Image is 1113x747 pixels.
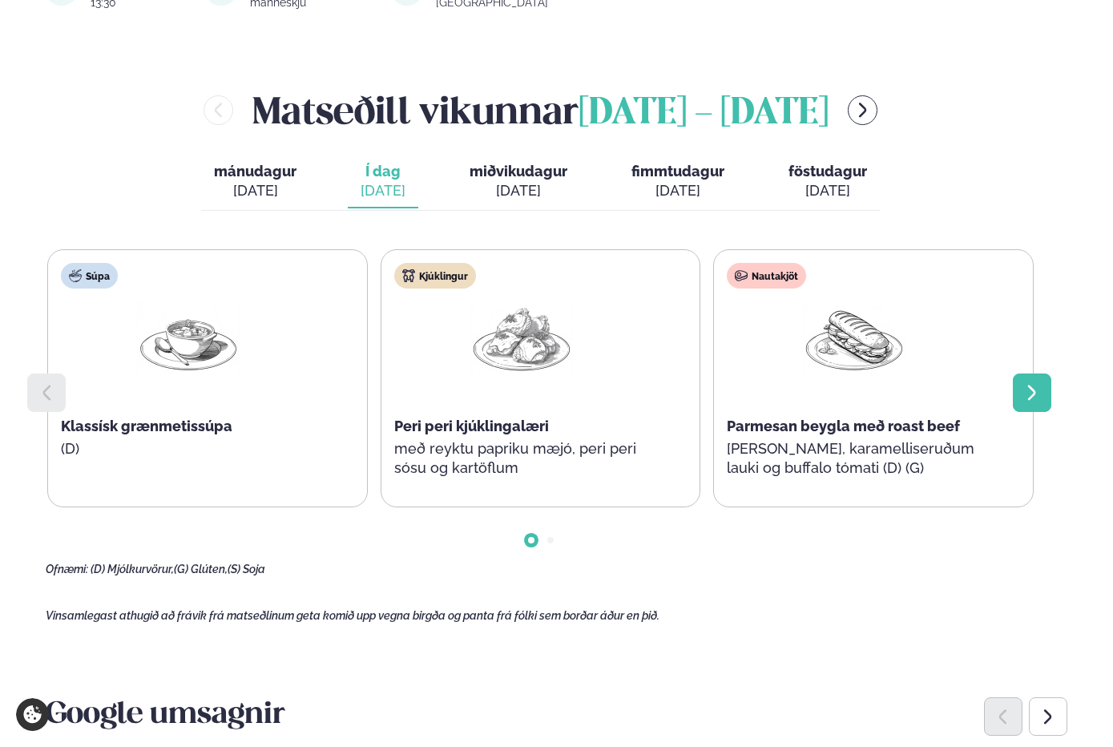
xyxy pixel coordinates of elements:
[402,269,415,282] img: chicken.svg
[727,418,960,434] span: Parmesan beygla með roast beef
[137,301,240,376] img: Soup.png
[348,155,418,208] button: Í dag [DATE]
[1029,697,1067,736] div: Next slide
[361,162,405,181] span: Í dag
[201,155,309,208] button: mánudagur [DATE]
[214,181,296,200] div: [DATE]
[727,439,982,478] p: [PERSON_NAME], karamelliseruðum lauki og buffalo tómati (D) (G)
[470,301,573,376] img: Chicken-thighs.png
[46,563,88,575] span: Ofnæmi:
[394,439,649,478] p: með reyktu papriku mæjó, peri peri sósu og kartöflum
[776,155,880,208] button: föstudagur [DATE]
[16,698,49,731] a: Cookie settings
[61,439,316,458] p: (D)
[457,155,580,208] button: miðvikudagur [DATE]
[252,84,829,136] h2: Matseðill vikunnar
[394,263,476,289] div: Kjúklingur
[788,163,867,180] span: föstudagur
[174,563,228,575] span: (G) Glúten,
[631,181,724,200] div: [DATE]
[727,263,806,289] div: Nautakjöt
[803,301,905,376] img: Panini.png
[46,697,1067,735] h3: Google umsagnir
[361,181,405,200] div: [DATE]
[984,697,1022,736] div: Previous slide
[204,95,233,125] button: menu-btn-left
[788,181,867,200] div: [DATE]
[735,269,748,282] img: beef.svg
[46,609,659,622] span: Vinsamlegast athugið að frávik frá matseðlinum geta komið upp vegna birgða og panta frá fólki sem...
[619,155,737,208] button: fimmtudagur [DATE]
[547,537,554,543] span: Go to slide 2
[61,418,232,434] span: Klassísk grænmetissúpa
[61,263,118,289] div: Súpa
[228,563,265,575] span: (S) Soja
[394,418,549,434] span: Peri peri kjúklingalæri
[214,163,296,180] span: mánudagur
[470,163,567,180] span: miðvikudagur
[631,163,724,180] span: fimmtudagur
[470,181,567,200] div: [DATE]
[69,269,82,282] img: soup.svg
[579,96,829,131] span: [DATE] - [DATE]
[848,95,877,125] button: menu-btn-right
[91,563,174,575] span: (D) Mjólkurvörur,
[528,537,534,543] span: Go to slide 1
